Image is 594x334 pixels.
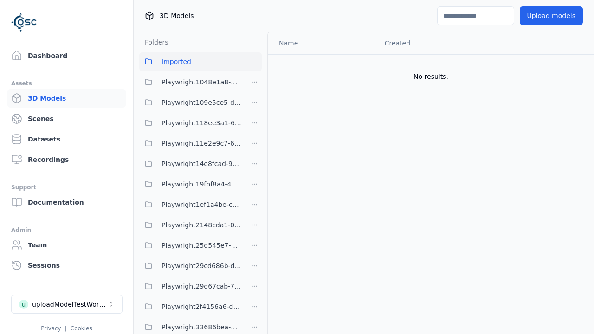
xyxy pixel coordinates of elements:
[161,240,241,251] span: Playwright25d545e7-ff08-4d3b-b8cd-ba97913ee80b
[161,117,241,128] span: Playwright118ee3a1-6e25-456a-9a29-0f34eaed349c
[161,321,241,333] span: Playwright33686bea-41a4-43c8-b27a-b40c54b773e3
[11,295,123,314] button: Select a workspace
[41,325,61,332] a: Privacy
[11,182,122,193] div: Support
[161,281,241,292] span: Playwright29d67cab-7655-4a15-9701-4b560da7f167
[139,93,241,112] button: Playwright109e5ce5-d2cb-4ab8-a55a-98f36a07a7af
[161,260,241,271] span: Playwright29cd686b-d0c9-4777-aa54-1065c8c7cee8
[139,236,241,255] button: Playwright25d545e7-ff08-4d3b-b8cd-ba97913ee80b
[7,130,126,148] a: Datasets
[139,297,241,316] button: Playwright2f4156a6-d13a-4a07-9939-3b63c43a9416
[7,89,126,108] a: 3D Models
[161,56,191,67] span: Imported
[7,236,126,254] a: Team
[71,325,92,332] a: Cookies
[139,154,241,173] button: Playwright14e8fcad-9ce8-4c9f-9ba9-3f066997ed84
[139,52,262,71] button: Imported
[139,175,241,193] button: Playwright19fbf8a4-490f-4493-a67b-72679a62db0e
[7,193,126,212] a: Documentation
[7,46,126,65] a: Dashboard
[139,134,241,153] button: Playwright11e2e9c7-6c23-4ce7-ac48-ea95a4ff6a43
[32,300,107,309] div: uploadModelTestWorkspace
[161,179,241,190] span: Playwright19fbf8a4-490f-4493-a67b-72679a62db0e
[268,32,377,54] th: Name
[161,97,241,108] span: Playwright109e5ce5-d2cb-4ab8-a55a-98f36a07a7af
[65,325,67,332] span: |
[161,199,241,210] span: Playwright1ef1a4be-ca25-4334-b22c-6d46e5dc87b0
[139,38,168,47] h3: Folders
[7,109,126,128] a: Scenes
[139,195,241,214] button: Playwright1ef1a4be-ca25-4334-b22c-6d46e5dc87b0
[7,256,126,275] a: Sessions
[139,216,241,234] button: Playwright2148cda1-0135-4eee-9a3e-ba7e638b60a6
[160,11,194,20] span: 3D Models
[11,78,122,89] div: Assets
[161,219,241,231] span: Playwright2148cda1-0135-4eee-9a3e-ba7e638b60a6
[161,138,241,149] span: Playwright11e2e9c7-6c23-4ce7-ac48-ea95a4ff6a43
[161,77,241,88] span: Playwright1048e1a8-7157-4402-9d51-a0d67d82f98b
[268,54,594,99] td: No results.
[161,158,241,169] span: Playwright14e8fcad-9ce8-4c9f-9ba9-3f066997ed84
[139,257,241,275] button: Playwright29cd686b-d0c9-4777-aa54-1065c8c7cee8
[377,32,489,54] th: Created
[161,301,241,312] span: Playwright2f4156a6-d13a-4a07-9939-3b63c43a9416
[7,150,126,169] a: Recordings
[139,277,241,295] button: Playwright29d67cab-7655-4a15-9701-4b560da7f167
[11,225,122,236] div: Admin
[139,114,241,132] button: Playwright118ee3a1-6e25-456a-9a29-0f34eaed349c
[11,9,37,35] img: Logo
[520,6,583,25] button: Upload models
[139,73,241,91] button: Playwright1048e1a8-7157-4402-9d51-a0d67d82f98b
[19,300,28,309] div: u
